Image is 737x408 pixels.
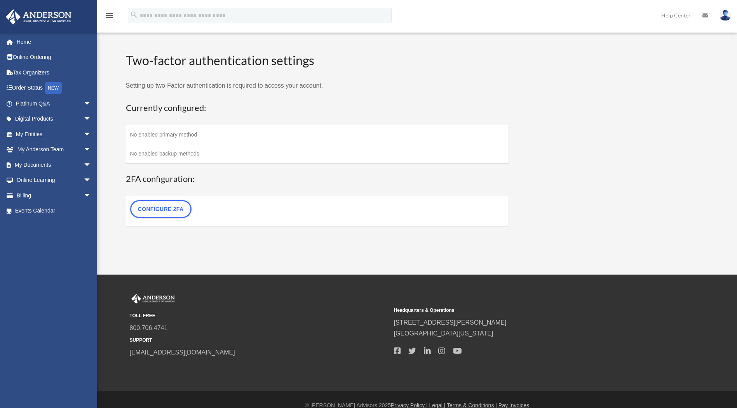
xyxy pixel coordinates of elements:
img: Anderson Advisors Platinum Portal [130,294,176,304]
td: No enabled backup methods [126,144,509,163]
a: Home [5,34,103,50]
a: Digital Productsarrow_drop_down [5,111,103,127]
a: Configure 2FA [130,200,192,218]
small: TOLL FREE [130,312,389,320]
a: [EMAIL_ADDRESS][DOMAIN_NAME] [130,349,235,356]
i: menu [105,11,114,20]
a: Online Ordering [5,50,103,65]
i: search [130,10,138,19]
a: Billingarrow_drop_down [5,188,103,203]
span: arrow_drop_down [84,142,99,158]
img: User Pic [720,10,731,21]
p: Setting up two-Factor authentication is required to access your account. [126,80,509,91]
img: Anderson Advisors Platinum Portal [3,9,74,24]
small: Headquarters & Operations [394,306,653,315]
a: Events Calendar [5,203,103,219]
span: arrow_drop_down [84,126,99,142]
span: arrow_drop_down [84,157,99,173]
span: arrow_drop_down [84,111,99,127]
h3: 2FA configuration: [126,173,509,185]
a: [STREET_ADDRESS][PERSON_NAME] [394,319,507,326]
a: My Anderson Teamarrow_drop_down [5,142,103,157]
a: Tax Organizers [5,65,103,80]
span: arrow_drop_down [84,188,99,204]
small: SUPPORT [130,336,389,344]
div: NEW [45,82,62,94]
h3: Currently configured: [126,102,509,114]
td: No enabled primary method [126,125,509,144]
a: menu [105,14,114,20]
a: My Entitiesarrow_drop_down [5,126,103,142]
span: arrow_drop_down [84,96,99,112]
a: 800.706.4741 [130,325,168,331]
a: [GEOGRAPHIC_DATA][US_STATE] [394,330,493,337]
h2: Two-factor authentication settings [126,52,509,69]
a: Online Learningarrow_drop_down [5,173,103,188]
a: My Documentsarrow_drop_down [5,157,103,173]
span: arrow_drop_down [84,173,99,188]
a: Order StatusNEW [5,80,103,96]
a: Platinum Q&Aarrow_drop_down [5,96,103,111]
